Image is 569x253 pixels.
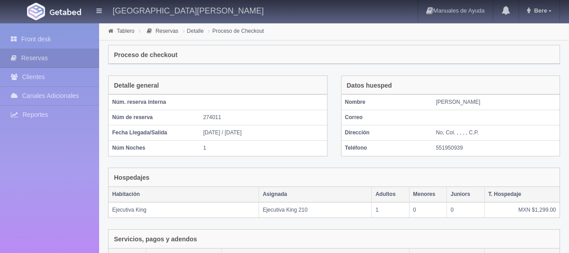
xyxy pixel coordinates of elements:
[117,28,134,34] a: Tablero
[341,95,432,110] th: Nombre
[484,202,560,217] td: MXN $1,299.00
[109,141,200,156] th: Núm Noches
[114,174,150,181] h4: Hospedajes
[347,82,392,89] h4: Datos huesped
[484,187,560,202] th: T. Hospedaje
[432,125,560,141] td: No, Col. , , , , C.P.
[447,187,484,202] th: Juniors
[341,110,432,125] th: Correo
[109,202,259,217] td: Ejecutiva King
[114,82,159,89] h4: Detalle general
[341,125,432,141] th: Dirección
[409,187,446,202] th: Menores
[181,27,206,35] li: Detalle
[259,202,372,217] td: Ejecutiva King 210
[200,125,327,141] td: [DATE] / [DATE]
[409,202,446,217] td: 0
[155,28,178,34] a: Reservas
[27,3,45,20] img: Getabed
[259,187,372,202] th: Asignada
[372,202,409,217] td: 1
[447,202,484,217] td: 0
[206,27,266,35] li: Proceso de Checkout
[50,9,81,15] img: Getabed
[109,187,259,202] th: Habitación
[432,95,560,110] td: [PERSON_NAME]
[532,7,547,14] span: Bere
[114,236,197,243] h4: Servicios, pagos y adendos
[114,52,178,58] h4: Proceso de checkout
[200,141,327,156] td: 1
[109,95,200,110] th: Núm. reserva interna
[200,110,327,125] td: 274011
[113,4,264,16] h4: [GEOGRAPHIC_DATA][PERSON_NAME]
[109,110,200,125] th: Núm de reserva
[109,125,200,141] th: Fecha Llegada/Salida
[432,141,560,156] td: 551950939
[372,187,409,202] th: Adultos
[341,141,432,156] th: Teléfono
